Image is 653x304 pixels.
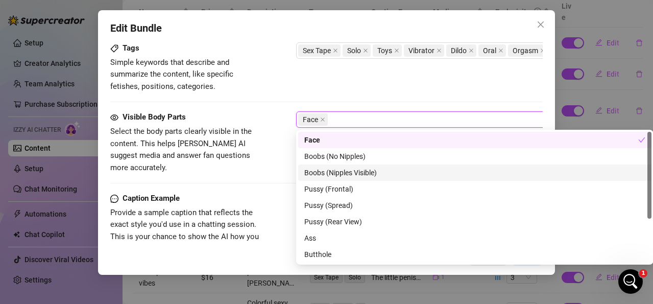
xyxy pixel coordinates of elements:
[508,44,548,57] span: Orgasm
[451,45,467,56] span: Dildo
[14,236,37,243] span: Home
[363,48,368,53] span: close
[377,45,392,56] span: Toys
[160,16,181,37] div: Profile image for Tanya
[469,48,474,53] span: close
[304,151,645,162] div: Boobs (No Nipples)
[20,19,100,36] img: logo
[298,230,651,246] div: Ass
[304,232,645,244] div: Ass
[102,210,153,251] button: Help
[119,236,136,243] span: Help
[513,45,538,56] span: Orgasm
[540,48,545,53] span: close
[333,48,338,53] span: close
[123,194,180,203] strong: Caption Example
[303,45,331,56] span: Sex Tape
[498,48,503,53] span: close
[21,161,41,182] img: Profile image for Ella
[110,127,252,172] span: Select the body parts clearly visible in the content. This helps [PERSON_NAME] AI suggest media a...
[446,44,476,57] span: Dildo
[21,146,183,157] div: Recent message
[110,113,118,122] span: eye
[153,210,204,251] button: News
[304,183,645,195] div: Pussy (Frontal)
[347,45,361,56] span: Solo
[304,216,645,227] div: Pussy (Rear View)
[20,73,184,107] p: Hi [PERSON_NAME] 👋
[639,269,647,277] span: 1
[107,172,140,182] div: • 13h ago
[298,148,651,165] div: Boobs (No Nipples)
[110,44,118,53] span: tag
[304,200,645,211] div: Pussy (Spread)
[303,114,318,125] span: Face
[122,16,142,37] img: Profile image for Ella
[298,132,651,148] div: Face
[304,134,638,146] div: Face
[110,20,162,36] span: Edit Bundle
[59,236,94,243] span: Messages
[298,197,651,214] div: Pussy (Spread)
[20,107,184,125] p: How can we help?
[437,48,442,53] span: close
[373,44,402,57] span: Toys
[110,58,233,91] span: Simple keywords that describe and summarize the content, like specific fetishes, positions, categ...
[537,20,545,29] span: close
[298,44,341,57] span: Sex Tape
[304,167,645,178] div: Boobs (Nipples Visible)
[298,214,651,230] div: Pussy (Rear View)
[110,208,259,253] span: Provide a sample caption that reflects the exact style you'd use in a chatting session. This is y...
[298,165,651,181] div: Boobs (Nipples Visible)
[141,16,161,37] img: Profile image for Giselle
[110,193,118,205] span: message
[298,113,328,126] span: Face
[533,16,549,33] button: Close
[45,172,105,182] div: [PERSON_NAME]
[11,153,194,191] div: Profile image for EllaYou're welcome! Have a great day and if anything comes up, I'm here.[PERSON...
[320,117,325,122] span: close
[408,45,434,56] span: Vibrator
[343,44,371,57] span: Solo
[123,43,139,53] strong: Tags
[10,137,194,191] div: Recent messageProfile image for EllaYou're welcome! Have a great day and if anything comes up, I'...
[45,162,328,170] span: You're welcome! Have a great day and if anything comes up, I'm here.
[298,246,651,263] div: Butthole
[483,45,496,56] span: Oral
[478,44,506,57] span: Oral
[298,181,651,197] div: Pussy (Frontal)
[169,236,188,243] span: News
[304,249,645,260] div: Butthole
[533,20,549,29] span: Close
[618,269,643,294] iframe: Intercom live chat
[123,112,186,122] strong: Visible Body Parts
[638,136,645,144] span: check
[394,48,399,53] span: close
[404,44,444,57] span: Vibrator
[51,210,102,251] button: Messages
